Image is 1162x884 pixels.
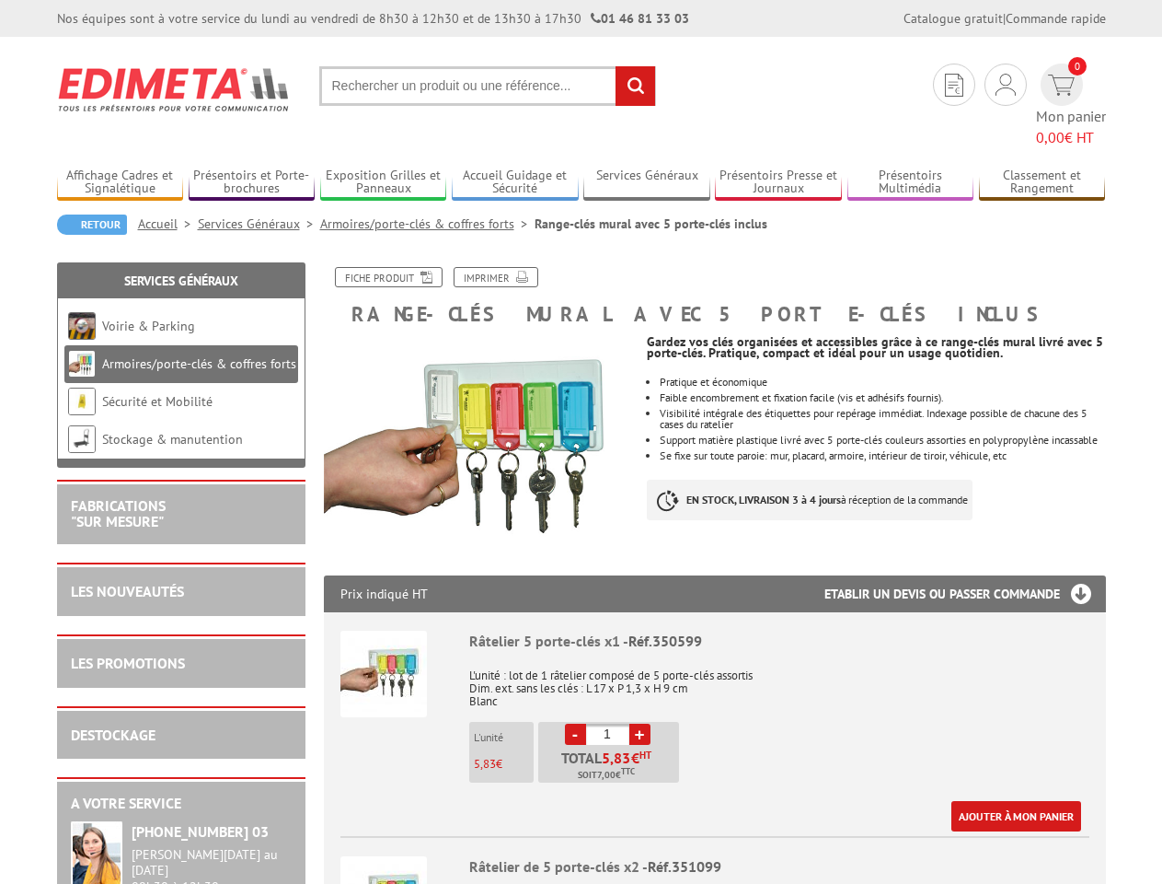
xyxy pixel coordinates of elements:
[68,425,96,453] img: Stockage & manutention
[660,435,1105,446] li: Support matière plastique livré avec 5 porte-clés couleurs assorties en polypropylène incassable
[543,750,679,783] p: Total
[469,631,1089,652] div: Râtelier 5 porte-clés x1 -
[71,726,155,744] a: DESTOCKAGE
[469,657,1089,708] p: L'unité : lot de 1 râtelier composé de 5 porte-clés assortis Dim. ext. sans les clés : L 17 x P 1...
[324,334,634,566] img: porte_cles_350599.jpg
[320,215,535,232] a: Armoires/porte-clés & coffres forts
[660,450,1105,461] p: Se fixe sur toute paroie: mur, placard, armoire, intérieur de tiroir, véhicule, etc
[535,215,767,233] li: Range-clés mural avec 5 porte-clés inclus
[945,74,963,97] img: devis rapide
[132,847,292,878] div: [PERSON_NAME][DATE] au [DATE]
[628,632,702,650] span: Réf.350599
[824,576,1106,612] h3: Etablir un devis ou passer commande
[335,267,443,287] a: Fiche produit
[57,168,184,198] a: Affichage Cadres et Signalétique
[1036,127,1106,148] span: € HT
[639,749,651,762] sup: HT
[340,631,427,717] img: Râtelier 5 porte-clés x1
[57,215,127,235] a: Retour
[597,768,616,783] span: 7,00
[1006,10,1106,27] a: Commande rapide
[474,756,496,772] span: 5,83
[1036,106,1106,148] span: Mon panier
[454,267,538,287] a: Imprimer
[102,431,243,448] a: Stockage & manutention
[68,388,96,415] img: Sécurité et Mobilité
[452,168,579,198] a: Accueil Guidage et Sécurité
[647,480,972,520] p: à réception de la commande
[565,724,586,745] a: -
[320,168,447,198] a: Exposition Grilles et Panneaux
[138,215,198,232] a: Accueil
[616,66,655,106] input: rechercher
[102,355,296,372] a: Armoires/porte-clés & coffres forts
[198,215,320,232] a: Services Généraux
[647,333,1103,361] strong: Gardez vos clés organisées et accessibles grâce à ce range-clés mural livré avec 5 porte-clés. Pr...
[591,10,689,27] strong: 01 46 81 33 03
[631,750,639,765] span: €
[903,9,1106,28] div: |
[648,857,721,876] span: Réf.351099
[583,168,710,198] a: Services Généraux
[132,822,269,841] strong: [PHONE_NUMBER] 03
[71,582,184,600] a: LES NOUVEAUTÉS
[715,168,842,198] a: Présentoirs Presse et Journaux
[68,350,96,378] img: Armoires/porte-clés & coffres forts
[71,496,166,531] a: FABRICATIONS"Sur Mesure"
[189,168,316,198] a: Présentoirs et Porte-brochures
[1048,75,1075,96] img: devis rapide
[474,758,534,771] p: €
[102,393,213,410] a: Sécurité et Mobilité
[578,768,635,783] span: Soit €
[57,55,292,123] img: Edimeta
[629,724,650,745] a: +
[71,796,292,812] h2: A votre service
[102,318,195,334] a: Voirie & Parking
[340,576,428,612] p: Prix indiqué HT
[660,392,1105,403] li: Faible encombrement et fixation facile (vis et adhésifs fournis).
[1036,64,1106,148] a: devis rapide 0 Mon panier 0,00€ HT
[979,168,1106,198] a: Classement et Rangement
[847,168,974,198] a: Présentoirs Multimédia
[903,10,1003,27] a: Catalogue gratuit
[469,856,1089,878] div: Râtelier de 5 porte-clés x2 -
[124,273,238,289] a: Services Généraux
[660,377,1105,388] li: Pratique et économique
[1036,128,1064,146] span: 0,00
[621,766,635,776] sup: TTC
[68,312,96,340] img: Voirie & Parking
[660,408,1105,430] li: Visibilité intégrale des étiquettes pour repérage immédiat. Indexage possible de chacune des 5 ca...
[57,9,689,28] div: Nos équipes sont à votre service du lundi au vendredi de 8h30 à 12h30 et de 13h30 à 17h30
[995,74,1016,96] img: devis rapide
[474,731,534,744] p: L'unité
[319,66,656,106] input: Rechercher un produit ou une référence...
[1068,57,1087,76] span: 0
[686,493,841,506] strong: EN STOCK, LIVRAISON 3 à 4 jours
[71,654,185,672] a: LES PROMOTIONS
[951,801,1081,832] a: Ajouter à mon panier
[602,750,631,765] span: 5,83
